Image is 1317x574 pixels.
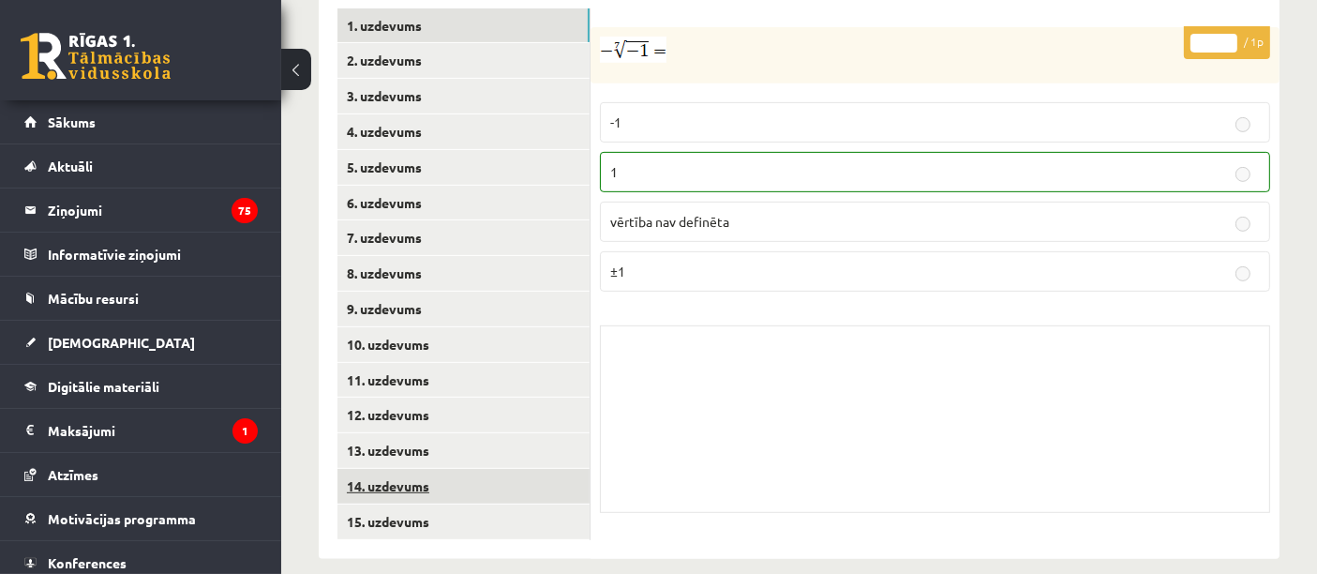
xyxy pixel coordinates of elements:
span: 1 [610,163,618,180]
a: 11. uzdevums [337,363,590,398]
legend: Informatīvie ziņojumi [48,233,258,276]
input: -1 [1235,117,1250,132]
a: 4. uzdevums [337,114,590,149]
input: 1 [1235,167,1250,182]
a: 2. uzdevums [337,43,590,78]
a: Informatīvie ziņojumi [24,233,258,276]
a: Motivācijas programma [24,497,258,540]
span: Konferences [48,554,127,571]
a: 3. uzdevums [337,79,590,113]
a: 5. uzdevums [337,150,590,185]
a: 6. uzdevums [337,186,590,220]
input: vērtība nav definēta [1235,217,1250,232]
img: BE6cKpULMZ9obJYzIlDLbNXv1QjH3RGMYGUAAAAAElFTkSuQmCC [600,37,666,63]
span: Motivācijas programma [48,510,196,527]
a: 13. uzdevums [337,433,590,468]
p: / 1p [1184,26,1270,59]
a: 14. uzdevums [337,469,590,504]
a: 9. uzdevums [337,292,590,326]
span: Digitālie materiāli [48,378,159,395]
a: Mācību resursi [24,277,258,320]
span: Atzīmes [48,466,98,483]
a: 8. uzdevums [337,256,590,291]
span: Mācību resursi [48,290,139,307]
a: 7. uzdevums [337,220,590,255]
i: 1 [232,418,258,444]
span: ±1 [610,263,625,279]
legend: Ziņojumi [48,189,258,232]
a: 1. uzdevums [337,8,590,43]
legend: Maksājumi [48,409,258,452]
a: Aktuāli [24,144,258,188]
span: [DEMOGRAPHIC_DATA] [48,334,195,351]
span: vērtība nav definēta [610,213,729,230]
a: Digitālie materiāli [24,365,258,408]
a: Sākums [24,100,258,143]
a: Rīgas 1. Tālmācības vidusskola [21,33,171,80]
a: Atzīmes [24,453,258,496]
i: 75 [232,198,258,223]
a: 12. uzdevums [337,398,590,432]
a: [DEMOGRAPHIC_DATA] [24,321,258,364]
a: 10. uzdevums [337,327,590,362]
input: ±1 [1235,266,1250,281]
span: Sākums [48,113,96,130]
a: 15. uzdevums [337,505,590,539]
a: Maksājumi1 [24,409,258,452]
a: Ziņojumi75 [24,189,258,232]
span: Aktuāli [48,158,93,174]
span: -1 [610,113,621,130]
